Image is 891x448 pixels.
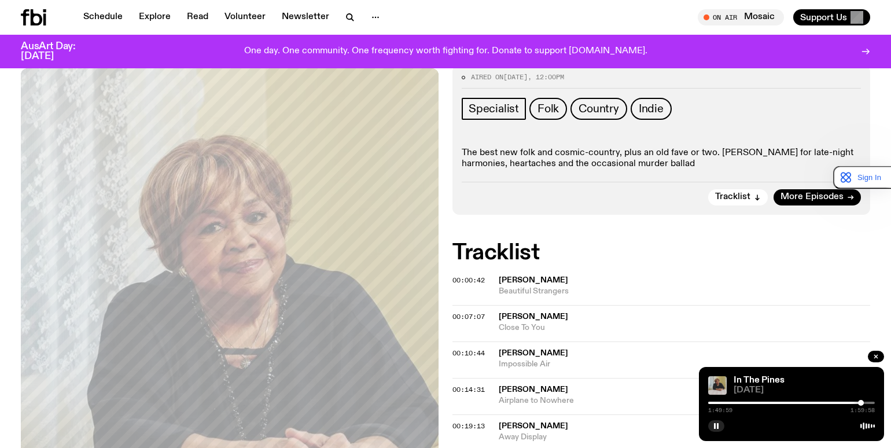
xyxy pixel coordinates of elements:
[537,102,559,115] span: Folk
[76,9,130,25] a: Schedule
[715,193,750,201] span: Tracklist
[132,9,178,25] a: Explore
[529,98,567,120] a: Folk
[639,102,664,115] span: Indie
[452,243,870,263] h2: Tracklist
[452,423,485,429] button: 00:19:13
[462,148,861,170] p: The best new folk and cosmic-country, plus an old fave or two. [PERSON_NAME] for late-night harmo...
[452,350,485,357] button: 00:10:44
[244,46,647,57] p: One day. One community. One frequency worth fighting for. Donate to support [DOMAIN_NAME].
[499,359,870,370] span: Impossible Air
[774,189,861,205] a: More Episodes
[499,276,568,284] span: [PERSON_NAME]
[452,387,485,393] button: 00:14:31
[499,313,568,321] span: [PERSON_NAME]
[452,385,485,394] span: 00:14:31
[579,102,619,115] span: Country
[499,422,568,430] span: [PERSON_NAME]
[452,348,485,358] span: 00:10:44
[793,9,870,25] button: Support Us
[570,98,627,120] a: Country
[452,276,485,285] span: 00:00:42
[275,9,336,25] a: Newsletter
[499,385,568,394] span: [PERSON_NAME]
[499,322,870,333] span: Close To You
[499,349,568,357] span: [PERSON_NAME]
[452,277,485,284] button: 00:00:42
[452,312,485,321] span: 00:07:07
[800,12,847,23] span: Support Us
[21,42,95,61] h3: AusArt Day: [DATE]
[708,407,732,413] span: 1:49:59
[698,9,784,25] button: On AirMosaic
[528,72,564,82] span: , 12:00pm
[631,98,672,120] a: Indie
[734,376,785,385] a: In The Pines
[218,9,273,25] a: Volunteer
[499,286,870,297] span: Beautiful Strangers
[452,421,485,431] span: 00:19:13
[180,9,215,25] a: Read
[471,72,503,82] span: Aired on
[851,407,875,413] span: 1:59:58
[452,314,485,320] button: 00:07:07
[708,189,768,205] button: Tracklist
[469,102,519,115] span: Specialist
[499,395,870,406] span: Airplane to Nowhere
[734,386,875,395] span: [DATE]
[499,432,785,443] span: Away Display
[462,98,526,120] a: Specialist
[503,72,528,82] span: [DATE]
[780,193,844,201] span: More Episodes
